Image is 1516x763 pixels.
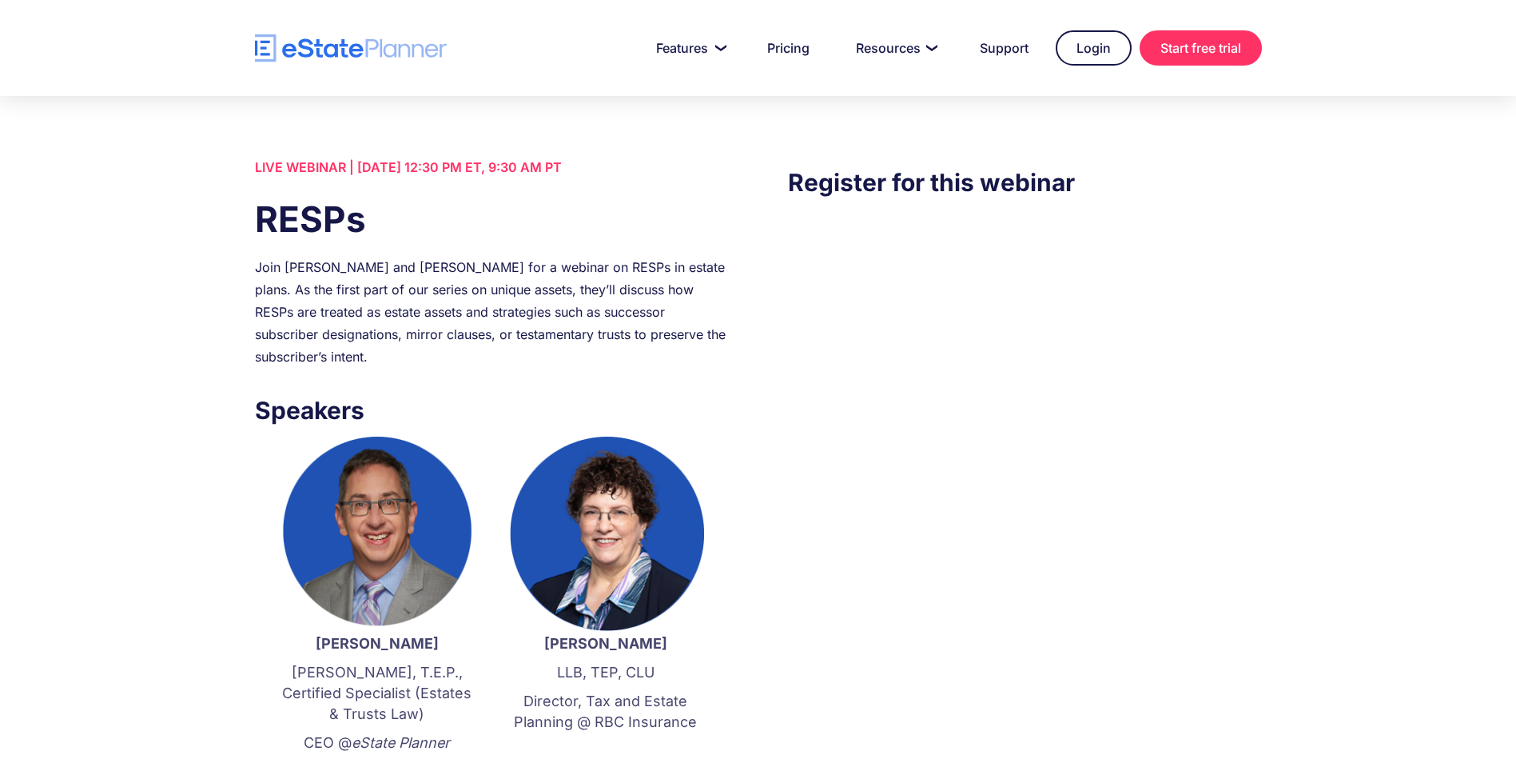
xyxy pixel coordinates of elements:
[544,635,667,652] strong: [PERSON_NAME]
[637,32,740,64] a: Features
[507,662,704,683] p: LLB, TEP, CLU
[837,32,953,64] a: Resources
[279,733,475,753] p: CEO @
[961,32,1048,64] a: Support
[316,635,439,652] strong: [PERSON_NAME]
[1056,30,1132,66] a: Login
[507,691,704,733] p: Director, Tax and Estate Planning @ RBC Insurance
[255,256,728,368] div: Join [PERSON_NAME] and [PERSON_NAME] for a webinar on RESPs in estate plans. As the first part of...
[255,392,728,429] h3: Speakers
[507,741,704,761] p: ‍
[788,164,1261,201] h3: Register for this webinar
[352,734,450,751] em: eState Planner
[255,34,447,62] a: home
[255,194,728,244] h1: RESPs
[748,32,829,64] a: Pricing
[788,233,1261,519] iframe: Form 0
[1140,30,1262,66] a: Start free trial
[279,662,475,725] p: [PERSON_NAME], T.E.P., Certified Specialist (Estates & Trusts Law)
[255,156,728,178] div: LIVE WEBINAR | [DATE] 12:30 PM ET, 9:30 AM PT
